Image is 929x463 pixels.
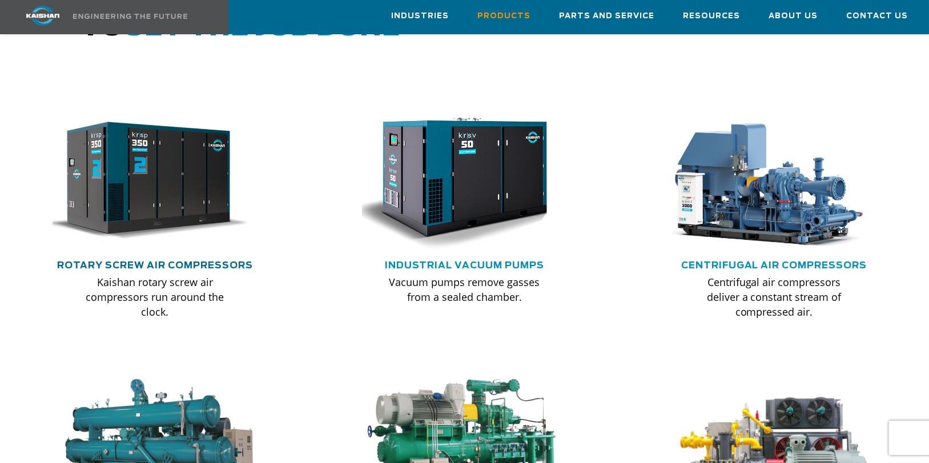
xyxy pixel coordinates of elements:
div: krsv50 [362,112,566,251]
span: Products [477,10,530,23]
a: Parts and Service [559,1,654,31]
p: Centrifugal air compressors deliver a constant stream of compressed air. [695,275,854,319]
a: Rotary Screw Air Compressors [57,261,253,270]
img: Engineering the future [73,14,187,19]
span: Industries [391,10,449,23]
img: thumb-centrifugal-compressor [663,112,868,251]
span: About Us [769,10,818,23]
div: thumb-centrifugal-compressor [672,112,876,251]
span: Resources [683,10,740,23]
div: krsp350 [53,112,257,251]
p: Vacuum pumps remove gasses from a sealed chamber. [385,275,544,304]
a: Contact Us [846,1,908,31]
span: Parts and Service [559,10,654,23]
a: Industrial Vacuum Pumps [385,261,544,270]
span: get the job done [123,15,401,41]
a: Products [477,1,530,31]
img: krsv50 [353,112,558,251]
a: Industries [391,1,449,31]
img: krsp350 [44,112,249,251]
a: Resources [683,1,740,31]
p: Kaishan rotary screw air compressors run around the clock. [75,275,234,319]
span: Contact Us [846,10,908,23]
a: About Us [769,1,818,31]
a: Centrifugal Air Compressors [681,261,867,270]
